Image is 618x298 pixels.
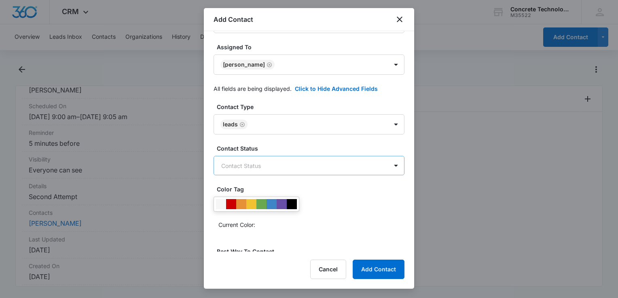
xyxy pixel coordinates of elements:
div: #3d85c6 [267,199,277,209]
label: Color Tag [217,185,408,193]
p: All fields are being displayed. [214,84,292,93]
div: [PERSON_NAME] [223,62,265,67]
div: Leads [223,122,238,127]
div: #CC0000 [226,199,236,209]
div: #674ea7 [277,199,287,209]
label: Contact Status [217,144,408,153]
label: Assigned To [217,43,408,51]
button: Cancel [310,260,346,279]
p: Current Color: [218,220,255,229]
div: #000000 [287,199,297,209]
button: close [395,15,404,24]
label: Contact Type [217,103,408,111]
div: #e69138 [236,199,246,209]
button: Click to Hide Advanced Fields [295,84,378,93]
div: #6aa84f [256,199,267,209]
div: #F6F6F6 [216,199,226,209]
div: #f1c232 [246,199,256,209]
h1: Add Contact [214,15,253,24]
div: Remove Leads [238,122,245,127]
div: Remove Larry Cutsinger [265,62,272,67]
button: Add Contact [353,260,404,279]
label: Best Way To Contact [217,247,408,256]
